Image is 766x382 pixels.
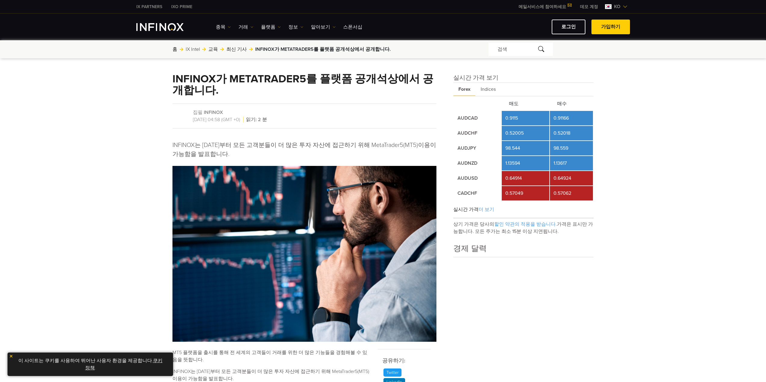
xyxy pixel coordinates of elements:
a: INFINOX [204,109,223,115]
td: AUDUSD [454,171,501,185]
a: INFINOX [167,4,197,10]
td: 1.13594 [502,156,549,170]
a: 거래 [238,23,253,31]
td: 0.91166 [550,111,593,125]
img: yellow close icon [9,354,13,358]
a: 스폰서십 [343,23,362,31]
span: ko [612,3,623,10]
td: 0.57049 [502,186,549,200]
a: 최신 기사 [226,46,247,53]
td: 0.64914 [502,171,549,185]
td: 0.64924 [550,171,593,185]
a: Twitter [382,368,403,377]
a: 가입하기 [591,20,630,34]
a: INFINOX Logo [136,23,198,31]
span: 더 보기 [479,206,494,212]
img: arrow-right [180,47,183,51]
img: arrow-right [249,47,253,51]
td: 0.52005 [502,126,549,140]
th: 매수 [550,97,593,110]
img: arrow-right [220,47,224,51]
h5: 공유하기: [382,357,430,365]
span: Indices [476,83,501,96]
img: arrow-right [202,47,206,51]
p: 이 사이트는 쿠키를 사용하여 뛰어난 사용자 환경을 제공합니다. . [11,356,170,373]
td: 98.559 [550,141,593,155]
span: INFINOX가 METATRADER5를 플랫폼 공개석상에서 공개합니다. [255,46,391,53]
span: [DATE] 04:58 (GMT +0) [193,117,243,123]
span: 집필 [193,109,203,115]
td: 98.544 [502,141,549,155]
a: 정보 [288,23,303,31]
div: 실시간 가격 [453,201,594,218]
div: 검색 [488,43,553,56]
h4: 실시간 가격 보기 [453,73,594,82]
td: 0.52018 [550,126,593,140]
a: 플랫폼 [261,23,281,31]
th: 매도 [502,97,549,110]
td: CADCHF [454,186,501,200]
h4: 경제 달력 [453,243,594,257]
span: 할인 약관의 적용을 받습니다. [494,221,557,227]
a: 로그인 [552,20,585,34]
span: Forex [453,83,476,96]
span: 읽기: 2 분 [245,117,267,123]
a: 종목 [216,23,231,31]
a: INFINOX [132,4,167,10]
p: 상기 가격은 당사의 가격은 표시만 가능합니다. 모든 주가는 최소 15분 이상 지연됩니다. [453,218,594,235]
a: 알아보기 [311,23,336,31]
a: INFINOX MENU [575,4,603,10]
a: 홈 [172,46,177,53]
td: 0.57062 [550,186,593,200]
td: AUDCAD [454,111,501,125]
td: 1.13617 [550,156,593,170]
p: INFINOX는 [DATE]부터 모든 고객분들이 더 많은 투자 자산에 접근하기 위해 MetaTrader5(MT5)이용이 가능함을 발표합니다. [172,141,436,159]
td: AUDJPY [454,141,501,155]
p: Twitter [383,368,402,377]
td: AUDCHF [454,126,501,140]
a: IX Intel [186,46,200,53]
h1: INFINOX가 METATRADER5를 플랫폼 공개석상에서 공개합니다. [172,73,436,96]
a: 메일서비스에 참여하세요 [514,4,575,9]
td: 0.9115 [502,111,549,125]
p: MT5 플랫폼을 출시를 통해 전 세계의 고객들이 거래를 위한 더 많은 기능들을 경험해볼 수 있음을 뜻합니다. [172,349,371,363]
a: 교육 [208,46,218,53]
td: AUDNZD [454,156,501,170]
